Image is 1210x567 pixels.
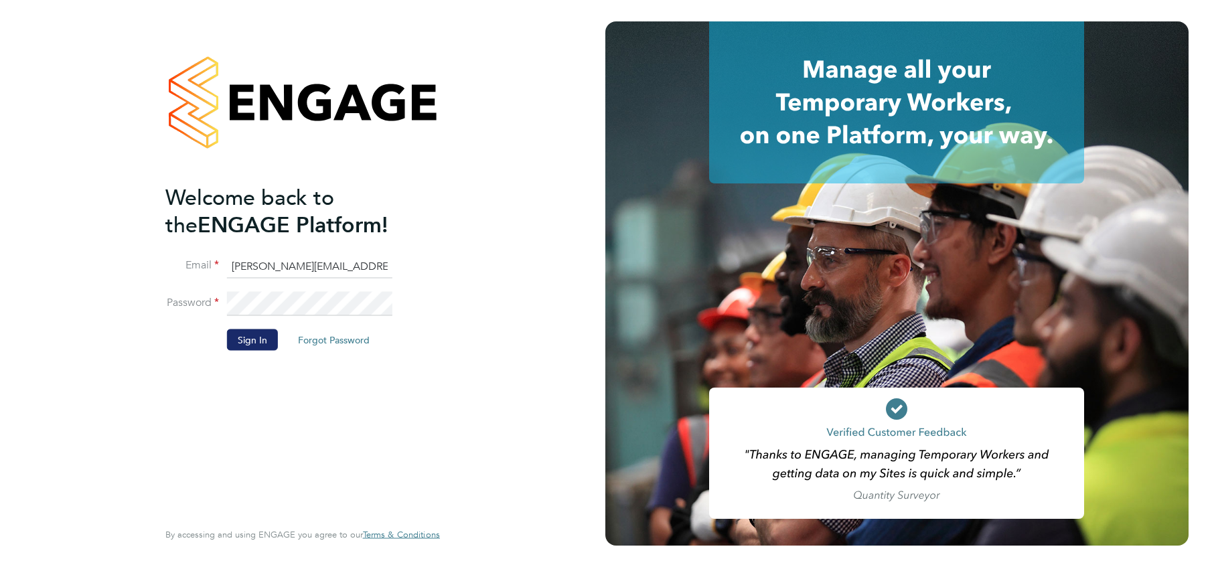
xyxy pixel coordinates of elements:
span: Welcome back to the [165,184,334,238]
a: Terms & Conditions [363,530,440,540]
span: By accessing and using ENGAGE you agree to our [165,529,440,540]
button: Sign In [227,329,278,351]
input: Enter your work email... [227,254,392,278]
h2: ENGAGE Platform! [165,183,427,238]
button: Forgot Password [287,329,380,351]
label: Password [165,296,219,310]
label: Email [165,258,219,272]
